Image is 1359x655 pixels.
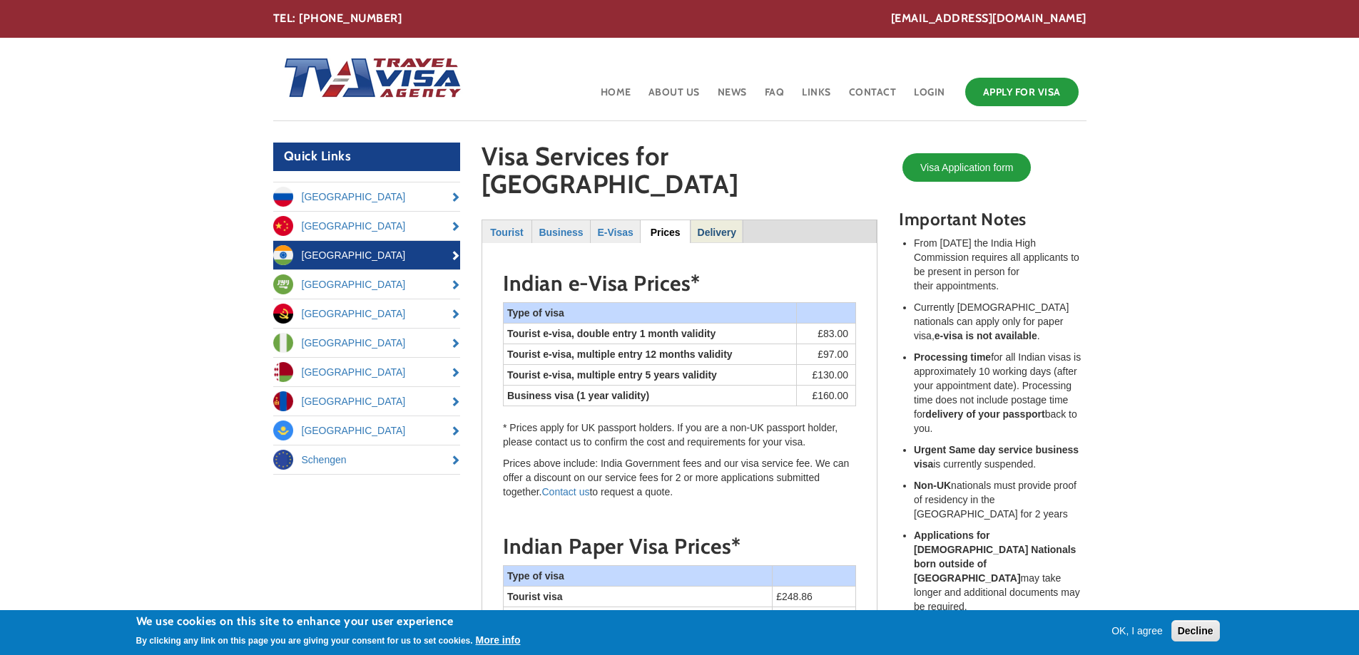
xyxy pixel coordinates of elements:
td: £160.00 [797,386,856,406]
a: [GEOGRAPHIC_DATA] [273,299,461,328]
a: Tourist [483,220,531,242]
a: [GEOGRAPHIC_DATA] [273,387,461,416]
a: [GEOGRAPHIC_DATA] [273,416,461,445]
h1: Visa Services for [GEOGRAPHIC_DATA] [482,143,877,205]
a: Visa Application form [902,153,1031,182]
strong: Applications for [DEMOGRAPHIC_DATA] Nationals born outside of [GEOGRAPHIC_DATA] [914,530,1076,584]
a: About Us [647,74,701,120]
strong: Processing time [914,351,991,363]
li: is currently suspended. [914,443,1086,471]
strong: delivery of your passport [925,408,1044,420]
strong: Business [539,227,583,238]
li: nationals must provide proof of residency in the [GEOGRAPHIC_DATA] for 2 years [914,478,1086,521]
img: Home [273,43,463,115]
a: [GEOGRAPHIC_DATA] [273,329,461,357]
strong: Urgent Same day service business visa [914,444,1079,470]
th: Type of visa [504,303,797,324]
a: [GEOGRAPHIC_DATA] [273,270,461,299]
li: From [DATE] the India High Commission requires all applicants to be present in person for their a... [914,236,1086,293]
a: Links [800,74,833,120]
button: OK, I agree [1106,624,1169,638]
strong: Business visa (1 year validity) [507,390,649,401]
strong: e-visa is not available [935,330,1037,341]
strong: Tourist e-visa, double entry 1 month validity [507,328,716,339]
h2: Indian e-Visa Prices* [503,272,856,295]
h2: Indian Paper Visa Prices* [503,535,856,558]
a: Home [599,74,633,120]
td: £83.00 [797,324,856,344]
a: Business [533,220,589,242]
a: FAQ [763,74,786,120]
strong: E-Visas [597,227,633,238]
a: Contact [848,74,898,120]
a: Prices [641,220,690,242]
a: Delivery [691,220,742,242]
p: By clicking any link on this page you are giving your consent for us to set cookies. [136,636,473,646]
strong: Non-UK [914,480,951,491]
a: [GEOGRAPHIC_DATA] [273,212,461,240]
button: Decline [1171,620,1220,641]
td: £130.00 [797,365,856,386]
a: [GEOGRAPHIC_DATA] [273,241,461,269]
a: Contact us [542,486,590,497]
strong: Delivery [698,227,736,238]
li: Currently [DEMOGRAPHIC_DATA] nationals can apply only for paper visa, . [914,300,1086,343]
a: [GEOGRAPHIC_DATA] [273,182,461,211]
a: E-Visas [591,220,639,242]
h3: Important Notes [899,210,1086,229]
strong: Prices [651,227,681,238]
li: may take longer and additional documents may be required. [914,528,1086,614]
a: Apply for Visa [965,78,1079,106]
a: [EMAIL_ADDRESS][DOMAIN_NAME] [891,11,1086,27]
strong: Tourist [490,227,523,238]
a: Login [912,74,947,120]
a: [GEOGRAPHIC_DATA] [273,358,461,386]
a: Schengen [273,445,461,474]
strong: Tourist visa [507,591,563,602]
td: £305.86 [773,607,856,627]
button: More info [476,633,521,647]
h2: We use cookies on this site to enhance your user experience [136,614,521,629]
p: * Prices apply for UK passport holders. If you are a non-UK passport holder, please contact us to... [503,421,856,449]
p: Prices above include: India Government fees and our visa service fee. We can offer a discount on ... [503,456,856,499]
li: for all Indian visas is approximately 10 working days (after your appointment date). Processing t... [914,350,1086,435]
th: Type of visa [504,565,773,586]
strong: Tourist e-visa, multiple entry 5 years validity [507,369,717,381]
div: TEL: [PHONE_NUMBER] [273,11,1086,27]
td: £97.00 [797,344,856,365]
td: £248.86 [773,586,856,607]
a: News [716,74,748,120]
strong: Tourist e-visa, multiple entry 12 months validity [507,349,733,360]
